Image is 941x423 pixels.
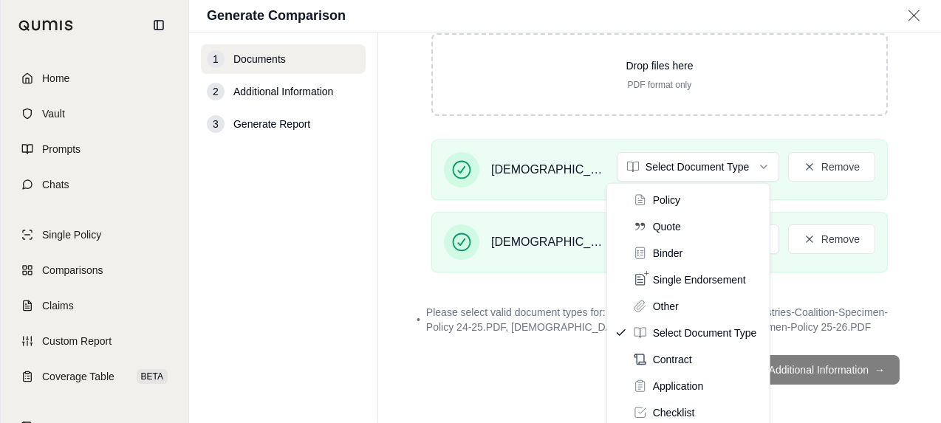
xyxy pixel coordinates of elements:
span: Other [653,299,679,314]
span: Checklist [653,405,695,420]
span: Application [653,379,704,393]
span: Binder [653,246,682,261]
span: Select Document Type [653,326,757,340]
span: Quote [653,219,681,234]
span: Contract [653,352,692,367]
span: Policy [653,193,680,207]
span: Single Endorsement [653,272,746,287]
